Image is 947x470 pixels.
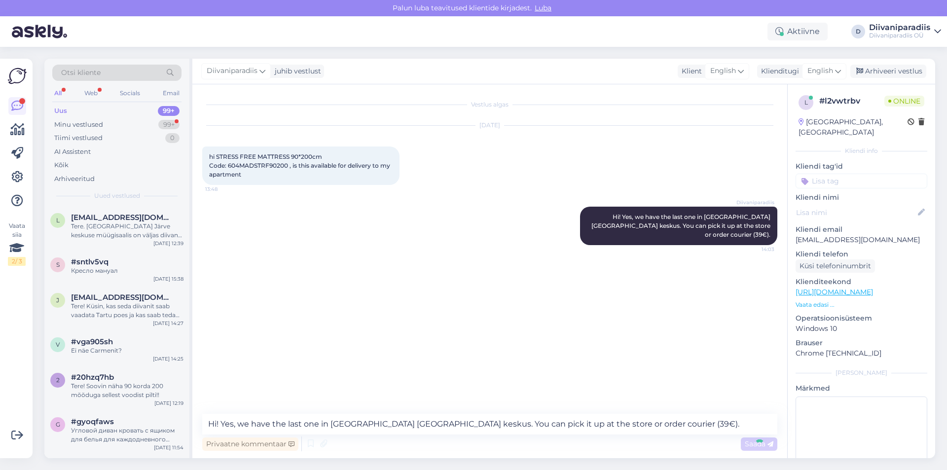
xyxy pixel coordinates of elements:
[710,66,736,76] span: English
[154,444,183,451] div: [DATE] 11:54
[796,324,927,334] p: Windows 10
[54,160,69,170] div: Kõik
[158,120,180,130] div: 99+
[796,277,927,287] p: Klienditeekond
[796,249,927,259] p: Kliendi telefon
[165,133,180,143] div: 0
[56,261,60,268] span: s
[796,259,875,273] div: Küsi telefoninumbrit
[884,96,924,107] span: Online
[71,222,183,240] div: Tere. [GEOGRAPHIC_DATA] Järve keskuse müügisaalis on väljas diivan nimega MAURO. Kas see on ainuk...
[869,32,930,39] div: Diivaniparadiis OÜ
[807,66,833,76] span: English
[796,383,927,394] p: Märkmed
[56,296,59,304] span: j
[52,87,64,100] div: All
[796,348,927,359] p: Chrome [TECHNICAL_ID]
[61,68,101,78] span: Otsi kliente
[56,217,60,224] span: l
[850,65,926,78] div: Arhiveeri vestlus
[8,67,27,85] img: Askly Logo
[71,426,183,444] div: Угловой диван кровать с ящиком для белья для каждодневного использования
[796,161,927,172] p: Kliendi tag'id
[796,174,927,188] input: Lisa tag
[202,100,777,109] div: Vestlus algas
[209,153,392,178] span: hi STRESS FREE MATTRESS 90*200cm Code: 604MADSTRF90200 , is this available for delivery to my apa...
[819,95,884,107] div: # l2vwtrbv
[54,147,91,157] div: AI Assistent
[737,246,774,253] span: 14:03
[118,87,142,100] div: Socials
[767,23,828,40] div: Aktiivne
[799,117,908,138] div: [GEOGRAPHIC_DATA], [GEOGRAPHIC_DATA]
[54,174,95,184] div: Arhiveeritud
[869,24,930,32] div: Diivaniparadiis
[71,257,109,266] span: #sntlv5vq
[532,3,554,12] span: Luba
[153,240,183,247] div: [DATE] 12:39
[56,421,60,428] span: g
[851,25,865,38] div: D
[796,235,927,245] p: [EMAIL_ADDRESS][DOMAIN_NAME]
[869,24,941,39] a: DiivaniparadiisDiivaniparadiis OÜ
[8,257,26,266] div: 2 / 3
[71,293,174,302] span: julixpov@yandex.ru
[71,213,174,222] span: lillepold.mari@gmail.com
[71,337,113,346] span: #vga905sh
[153,355,183,362] div: [DATE] 14:25
[796,338,927,348] p: Brauser
[757,66,799,76] div: Klienditugi
[56,376,60,384] span: 2
[205,185,242,193] span: 13:48
[71,302,183,320] div: Tere! Küsin, kas seda diivanit saab vaadata Tartu poes ja kas saab teda tellida teises värvis?NUR...
[71,373,114,382] span: #20hzq7hb
[71,417,114,426] span: #gyoqfaws
[54,106,67,116] div: Uus
[678,66,702,76] div: Klient
[154,399,183,407] div: [DATE] 12:19
[153,320,183,327] div: [DATE] 14:27
[202,121,777,130] div: [DATE]
[71,382,183,399] div: Tere! Soovin näha 90 korda 200 mõõduga sellest voodist pilti!!
[796,300,927,309] p: Vaata edasi ...
[796,288,873,296] a: [URL][DOMAIN_NAME]
[796,207,916,218] input: Lisa nimi
[796,313,927,324] p: Operatsioonisüsteem
[207,66,257,76] span: Diivaniparadiis
[71,266,183,275] div: Кресло мануал
[804,99,808,106] span: l
[796,368,927,377] div: [PERSON_NAME]
[796,192,927,203] p: Kliendi nimi
[158,106,180,116] div: 99+
[94,191,140,200] span: Uued vestlused
[271,66,321,76] div: juhib vestlust
[54,120,103,130] div: Minu vestlused
[161,87,182,100] div: Email
[54,133,103,143] div: Tiimi vestlused
[82,87,100,100] div: Web
[796,146,927,155] div: Kliendi info
[591,213,772,238] span: Hi! Yes, we have the last one in [GEOGRAPHIC_DATA] [GEOGRAPHIC_DATA] keskus. You can pick it up a...
[796,224,927,235] p: Kliendi email
[153,275,183,283] div: [DATE] 15:38
[56,341,60,348] span: v
[8,221,26,266] div: Vaata siia
[736,199,774,206] span: Diivaniparadiis
[71,346,183,355] div: Ei näe Carmenit?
